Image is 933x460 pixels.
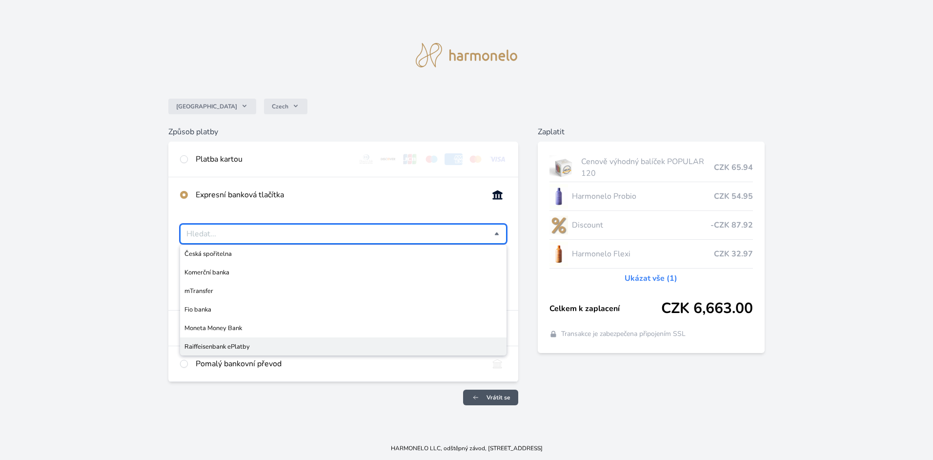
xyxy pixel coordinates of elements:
img: logo.svg [416,43,517,67]
button: [GEOGRAPHIC_DATA] [168,99,256,114]
span: CZK 32.97 [714,248,753,260]
div: Platba kartou [196,153,349,165]
span: Moneta Money Bank [184,323,502,333]
img: discover.svg [379,153,397,165]
img: jcb.svg [401,153,419,165]
img: CLEAN_FLEXI_se_stinem_x-hi_(1)-lo.jpg [549,242,568,266]
img: bankTransfer_IBAN.svg [488,358,507,370]
h6: Zaplatit [538,126,765,138]
span: Česká spořitelna [184,249,502,259]
a: Ukázat vše (1) [625,272,677,284]
span: Discount [572,219,710,231]
div: Pomalý bankovní převod [196,358,481,370]
img: amex.svg [445,153,463,165]
img: mc.svg [466,153,485,165]
img: onlineBanking_CZ.svg [488,189,507,201]
input: Česká spořitelnaKomerční bankamTransferFio bankaMoneta Money BankRaiffeisenbank ePlatby [186,228,494,240]
span: Harmonelo Probio [572,190,714,202]
span: Fio banka [184,305,502,314]
button: Czech [264,99,307,114]
img: popular.jpg [549,155,577,180]
div: Vyberte svou banku [180,224,507,244]
span: Komerční banka [184,268,502,277]
span: [GEOGRAPHIC_DATA] [176,103,237,110]
a: Vrátit se [463,390,518,405]
img: discount-lo.png [549,213,568,237]
span: Harmonelo Flexi [572,248,714,260]
span: Vrátit se [487,394,510,401]
img: CLEAN_PROBIO_se_stinem_x-lo.jpg [549,184,568,209]
img: visa.svg [488,153,507,165]
img: maestro.svg [423,153,441,165]
span: CZK 6,663.00 [661,300,753,317]
span: CZK 65.94 [714,162,753,173]
span: Raiffeisenbank ePlatby [184,342,502,352]
span: mTransfer [184,286,502,296]
span: Cenově výhodný balíček POPULAR 120 [581,156,714,179]
h6: Způsob platby [168,126,518,138]
span: Celkem k zaplacení [549,303,661,314]
span: Czech [272,103,288,110]
span: Transakce je zabezpečena připojením SSL [561,329,686,339]
img: diners.svg [357,153,375,165]
span: CZK 54.95 [714,190,753,202]
div: Expresní banková tlačítka [196,189,481,201]
span: -CZK 87.92 [710,219,753,231]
